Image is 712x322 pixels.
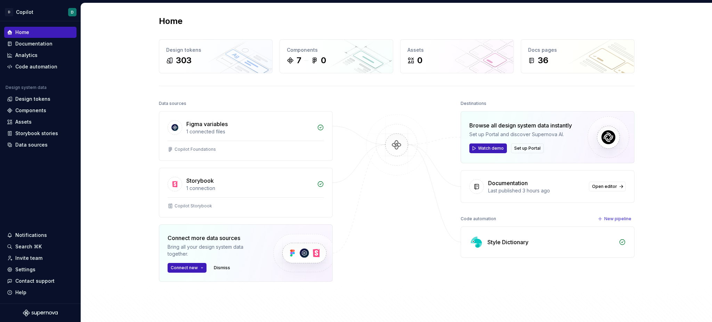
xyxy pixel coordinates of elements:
div: Connect more data sources [168,234,261,242]
div: Docs pages [528,47,627,53]
a: Invite team [4,253,76,264]
a: Components70 [280,39,393,73]
div: Copilot Foundations [175,147,216,152]
div: Copilot [16,9,33,16]
div: Settings [15,266,35,273]
div: 7 [297,55,301,66]
a: Home [4,27,76,38]
button: Search ⌘K [4,241,76,252]
div: D [5,8,13,16]
a: Design tokens303 [159,39,273,73]
span: Connect new [171,265,198,271]
div: Code automation [461,214,496,224]
div: 1 connected files [186,128,313,135]
a: Documentation [4,38,76,49]
span: Dismiss [214,265,230,271]
div: Storybook [186,176,214,185]
div: Destinations [461,99,486,108]
button: DCopilotD [1,5,79,19]
div: 36 [538,55,548,66]
div: 0 [417,55,422,66]
a: Storybook stories [4,128,76,139]
button: Set up Portal [511,143,544,153]
div: Last published 3 hours ago [488,187,585,194]
a: Data sources [4,139,76,150]
span: Open editor [592,184,617,189]
span: Watch demo [478,146,504,151]
a: Analytics [4,50,76,61]
div: Documentation [488,179,528,187]
span: New pipeline [604,216,631,222]
div: 303 [176,55,192,66]
button: Connect new [168,263,207,273]
a: Figma variables1 connected filesCopilot Foundations [159,111,333,161]
a: Design tokens [4,93,76,105]
div: Help [15,289,26,296]
div: Search ⌘K [15,243,42,250]
div: Design tokens [166,47,265,53]
span: Set up Portal [514,146,541,151]
div: Data sources [15,141,48,148]
div: Assets [15,118,32,125]
button: Notifications [4,230,76,241]
div: Components [15,107,46,114]
div: 1 connection [186,185,313,192]
div: Analytics [15,52,38,59]
a: Assets0 [400,39,514,73]
div: Copilot Storybook [175,203,212,209]
button: Watch demo [469,143,507,153]
a: Settings [4,264,76,275]
h2: Home [159,16,183,27]
div: Design system data [6,85,47,90]
div: Assets [407,47,507,53]
div: Set up Portal and discover Supernova AI. [469,131,572,138]
div: Documentation [15,40,52,47]
a: Assets [4,116,76,127]
button: Help [4,287,76,298]
div: Design tokens [15,96,50,102]
a: Storybook1 connectionCopilot Storybook [159,168,333,217]
div: Figma variables [186,120,228,128]
div: Contact support [15,278,55,284]
button: New pipeline [596,214,634,224]
div: Code automation [15,63,57,70]
a: Code automation [4,61,76,72]
div: Style Dictionary [487,238,528,246]
div: Bring all your design system data together. [168,243,261,257]
div: Invite team [15,255,42,262]
button: Dismiss [211,263,233,273]
a: Docs pages36 [521,39,634,73]
div: 0 [321,55,326,66]
div: Notifications [15,232,47,239]
div: Data sources [159,99,186,108]
div: Home [15,29,29,36]
div: Components [287,47,386,53]
button: Contact support [4,275,76,287]
div: Browse all design system data instantly [469,121,572,130]
svg: Supernova Logo [23,309,58,316]
a: Components [4,105,76,116]
div: D [71,9,74,15]
div: Storybook stories [15,130,58,137]
a: Open editor [589,182,626,191]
